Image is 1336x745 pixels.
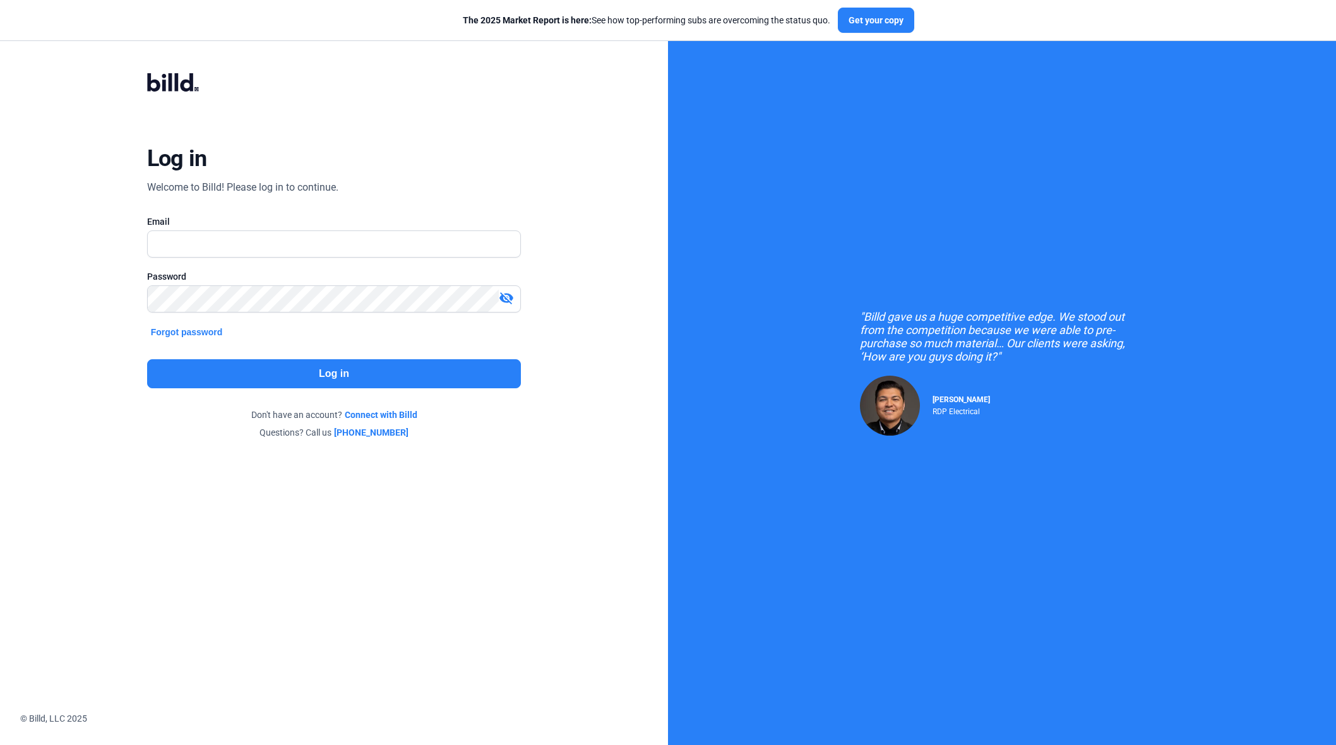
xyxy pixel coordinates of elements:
img: Raul Pacheco [860,376,920,436]
a: Connect with Billd [345,408,417,421]
div: Email [147,215,522,228]
span: [PERSON_NAME] [933,395,990,404]
div: Don't have an account? [147,408,522,421]
div: See how top-performing subs are overcoming the status quo. [463,14,830,27]
div: RDP Electrical [933,404,990,416]
div: Questions? Call us [147,426,522,439]
div: Welcome to Billd! Please log in to continue. [147,180,338,195]
mat-icon: visibility_off [499,290,514,306]
button: Log in [147,359,522,388]
button: Forgot password [147,325,227,339]
div: "Billd gave us a huge competitive edge. We stood out from the competition because we were able to... [860,310,1144,363]
div: Log in [147,145,207,172]
div: Password [147,270,522,283]
button: Get your copy [838,8,914,33]
a: [PHONE_NUMBER] [334,426,409,439]
span: The 2025 Market Report is here: [463,15,592,25]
